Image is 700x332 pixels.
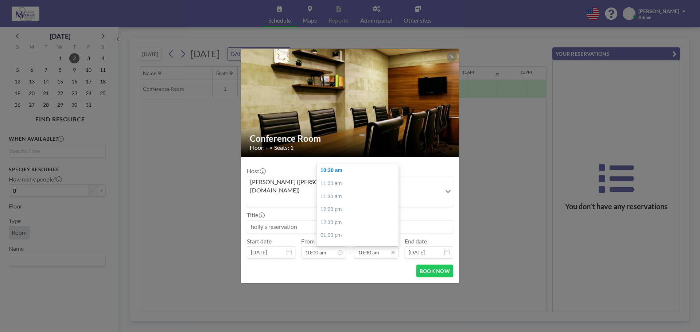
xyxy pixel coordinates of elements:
span: [PERSON_NAME] ([PERSON_NAME][EMAIL_ADDRESS][DOMAIN_NAME]) [249,178,440,194]
label: Start date [247,238,272,245]
div: 12:00 pm [317,203,402,216]
div: 01:00 pm [317,229,402,242]
span: Floor: - [250,144,268,151]
div: 11:30 am [317,190,402,203]
div: 11:00 am [317,177,402,190]
button: BOOK NOW [416,265,453,277]
div: 12:30 pm [317,216,402,229]
div: 01:30 pm [317,242,402,255]
label: Title [247,211,264,219]
label: End date [405,238,427,245]
div: Search for option [247,176,453,207]
input: holly's reservation [247,220,453,233]
div: 10:30 am [317,164,402,177]
span: - [349,240,351,256]
input: Search for option [248,196,441,205]
span: Seats: 1 [274,144,293,151]
img: 537.jpg [241,30,460,176]
h2: Conference Room [250,133,451,144]
label: From [301,238,315,245]
span: • [270,145,272,151]
label: Host [247,167,265,175]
